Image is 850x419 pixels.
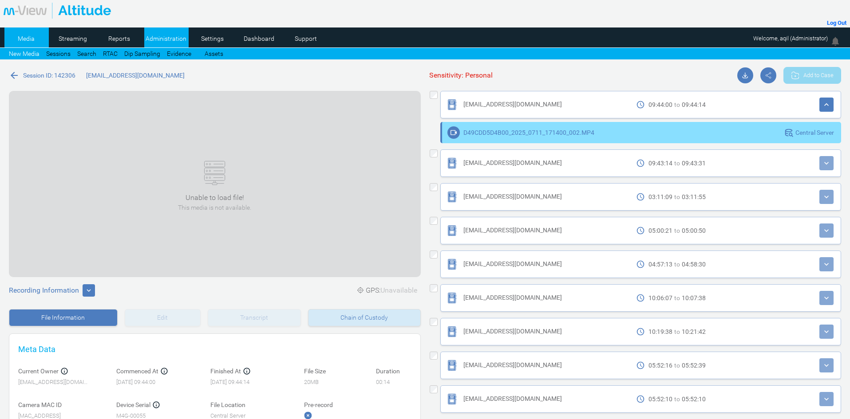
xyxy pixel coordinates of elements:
span: to [674,101,680,108]
span: [EMAIL_ADDRESS][DOMAIN_NAME] [463,101,562,108]
mat-icon: keyboard_arrow_down [822,395,831,403]
span: to [674,160,680,167]
span: 10:06:07 10:07:38 [648,294,706,302]
mat-icon: schedule [636,327,645,336]
span: to [674,193,680,200]
span: 09:44:00 09:44:14 [648,101,706,109]
h6: File Size [304,367,326,376]
span: 05:52:10 05:52:10 [648,395,706,403]
span: [EMAIL_ADDRESS][DOMAIN_NAME] [463,260,562,267]
a: Media [4,32,47,45]
span: to [674,261,680,268]
span: [EMAIL_ADDRESS][DOMAIN_NAME] [463,227,562,234]
mat-icon: keyboard_arrow_down [822,327,831,336]
mat-icon: keyboard_arrow_down [822,159,831,168]
mat-icon: schedule [636,294,645,302]
span: [DATE] 09:44:00 [116,378,183,387]
span: to [674,362,680,369]
span: 05:52:16 05:52:39 [648,361,706,369]
a: Streaming [51,32,94,45]
div: Transcript [208,309,301,326]
a: Settings [191,32,234,45]
span: 09:43:14 09:43:31 [648,159,706,167]
a: Sessions [46,49,71,59]
span: Session ID: 142306 [23,71,75,80]
a: Dip Sampling [124,49,160,59]
span: Recording Information [9,285,79,296]
mat-icon: keyboard_arrow_down [822,226,831,235]
span: [DATE] 09:44:14 [210,378,277,387]
span: [EMAIL_ADDRESS][DOMAIN_NAME] [86,71,185,80]
a: Evidence [167,49,191,59]
img: bell24.png [830,36,841,47]
div: Chain of Custody [308,309,421,326]
mat-icon: keyboard_arrow_down [822,260,831,269]
span: to [674,328,680,335]
mat-icon: schedule [636,395,645,403]
span: Welcome, aqil (Administrator) [753,35,828,42]
h6: Meta Data [18,343,411,356]
span: to [674,396,680,403]
h6: Duration [376,367,400,376]
span: [EMAIL_ADDRESS][DOMAIN_NAME] [463,361,562,368]
span: [EMAIL_ADDRESS][DOMAIN_NAME] [463,294,562,301]
h6: Camera MAC ID [18,400,62,409]
a: RTAC [103,49,118,59]
mat-icon: schedule [636,260,645,269]
mat-icon: keyboard_arrow_down [85,286,93,294]
mat-icon: keyboard_arrow_down [822,361,831,370]
mat-icon: schedule [636,159,645,168]
h6: Device Serial [116,400,150,409]
span: [EMAIL_ADDRESS][DOMAIN_NAME] [18,378,89,387]
a: Log Out [827,20,846,26]
a: Support [284,32,327,45]
span: Central Server [795,129,834,137]
span: 04:57:13 04:58:30 [648,260,706,268]
span: [EMAIL_ADDRESS][DOMAIN_NAME] [463,193,562,200]
span: Unable to load file! [178,192,251,203]
span: 05:00:21 05:00:50 [648,227,706,235]
span: [EMAIL_ADDRESS][DOMAIN_NAME] [463,328,562,335]
h6: Commenced At [116,367,158,376]
mat-icon: keyboard_arrow_down [822,294,831,302]
mat-icon: arrow_back [9,70,20,81]
span: Add to Case [803,71,834,79]
a: Reports [98,32,141,45]
mat-icon: keyboard_arrow_down [822,100,831,109]
span: This media is not available. [178,203,251,212]
a: Search [77,49,96,59]
span: GPS: [366,286,417,294]
a: New Media [9,49,40,59]
mat-icon: keyboard_arrow_down [822,192,831,201]
mat-icon: schedule [636,192,645,201]
span: Sensitivity: Personal [429,71,493,79]
h6: Finished At [210,367,241,376]
span: to [674,227,680,234]
a: Administration [144,32,187,45]
a: Assets [205,49,223,59]
mat-icon: schedule [636,100,645,109]
span: to [674,294,680,302]
span: D49CDD5D4B00_2025_0711_171400_002.MP4 [463,129,594,137]
mat-icon: schedule [636,226,645,235]
span: 10:19:38 10:21:42 [648,328,706,336]
span: 03:11:09 03:11:55 [648,193,706,201]
div: Edit [125,309,201,326]
span: 20MB [304,378,348,387]
h6: Current Owner [18,367,59,376]
span: 00:14 [376,378,411,387]
span: [EMAIL_ADDRESS][DOMAIN_NAME] [463,395,562,402]
mat-icon: schedule [636,361,645,370]
h6: Pre-record [304,400,333,409]
span: [EMAIL_ADDRESS][DOMAIN_NAME] [463,159,562,166]
div: File Information [9,309,118,326]
a: Dashboard [237,32,281,45]
h6: File Location [210,400,245,409]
